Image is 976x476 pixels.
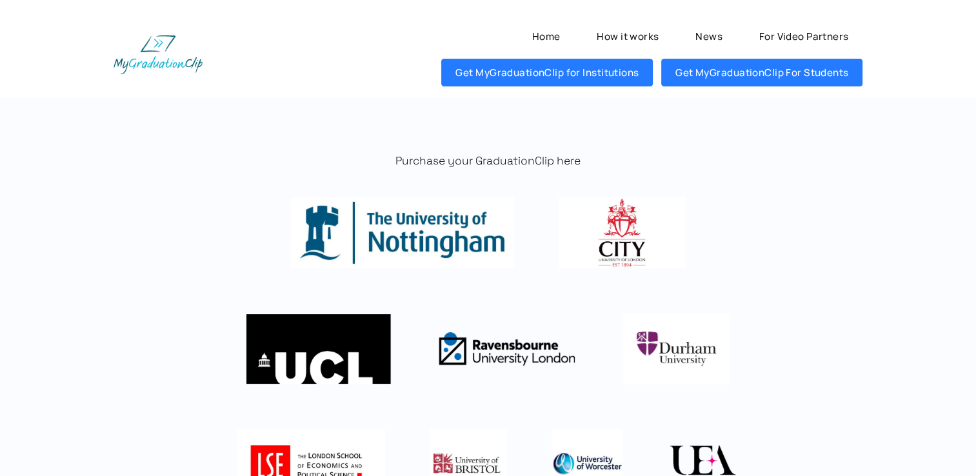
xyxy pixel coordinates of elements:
img: University College London [246,313,391,384]
a: Get MyGraduationClip for Institutions [441,59,653,86]
img: Nottingham [290,197,514,268]
img: Ravensbourne University London [435,313,578,384]
p: Purchase your GraduationClip here [114,154,862,169]
img: Untitled [623,313,730,384]
a: Get MyGraduationClip For Students [661,59,862,86]
a: Home [518,23,574,50]
img: City [559,197,686,268]
a: For Video Partners [745,23,863,50]
a: News [681,23,736,50]
a: How it works [583,23,673,50]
